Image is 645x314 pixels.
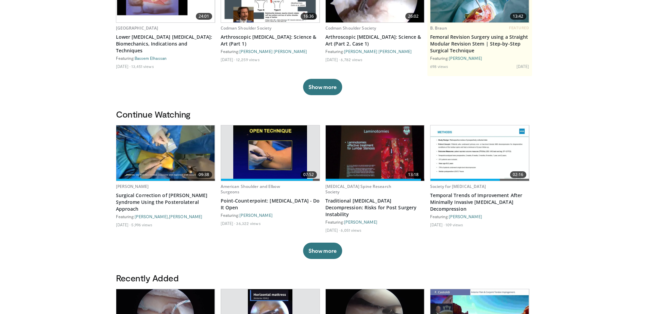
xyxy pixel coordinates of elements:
[430,214,529,219] div: Featuring:
[430,34,529,54] a: Femoral Revision Surgery using a Straight Modular Revision Stem | Step-by-Step Surgical Technique
[116,214,215,219] div: Featuring: ,
[221,25,272,31] a: Codman Shoulder Society
[221,34,320,47] a: Arthroscopic [MEDICAL_DATA]: Science & Art (Part 1)
[233,125,307,181] img: heCDP4pTuni5z6vX4xMDoxOjBrO-I4W8_1.620x360_q85_upscale.jpg
[430,125,529,181] img: bf929767-ad28-4034-8dde-9639321b141c.620x360_q85_upscale.jpg
[510,171,526,178] span: 02:16
[430,192,529,212] a: Temporal Trends of Improvement After Minimally Invasive [MEDICAL_DATA] Decompression
[449,214,482,219] a: [PERSON_NAME]
[116,192,215,212] a: Surgical Correction of [PERSON_NAME] Syndrome Using the Posterolateral Approach
[509,25,529,30] span: FEATURED
[325,25,376,31] a: Codman Shoulder Society
[344,49,412,54] a: [PERSON_NAME] [PERSON_NAME]
[325,227,340,233] li: [DATE]
[341,227,361,233] li: 6,051 views
[301,13,317,20] span: 16:36
[326,125,424,181] img: 5e876a87-51da-405d-9c40-1020f1f086d6.620x360_q85_upscale.jpg
[169,214,202,219] a: [PERSON_NAME]
[221,212,320,218] div: Featuring:
[430,55,529,61] div: Featuring:
[510,13,526,20] span: 13:42
[341,57,362,62] li: 6,782 views
[135,214,168,219] a: [PERSON_NAME]
[135,56,167,60] a: Bassem Elhassan
[449,56,482,60] a: [PERSON_NAME]
[116,25,158,31] a: [GEOGRAPHIC_DATA]
[221,125,320,181] a: 07:52
[325,34,425,47] a: Arthroscopic [MEDICAL_DATA]: Science & Art (Part 2, Case 1)
[239,49,307,54] a: [PERSON_NAME] [PERSON_NAME]
[239,213,273,217] a: [PERSON_NAME]
[445,222,463,227] li: 109 views
[196,171,212,178] span: 09:38
[116,64,131,69] li: [DATE]
[303,243,342,259] button: Show more
[116,184,149,189] a: [PERSON_NAME]
[221,184,280,195] a: American Shoulder and Elbow Surgeons
[430,64,448,69] li: 698 views
[430,25,447,31] a: B. Braun
[325,57,340,62] li: [DATE]
[221,197,320,211] a: Point-Counterpoint: [MEDICAL_DATA] - Do It Open
[116,273,529,283] h3: Recently Added
[196,13,212,20] span: 24:01
[221,57,235,62] li: [DATE]
[405,13,422,20] span: 26:02
[131,222,152,227] li: 5,996 views
[301,171,317,178] span: 07:52
[116,109,529,120] h3: Continue Watching
[325,49,425,54] div: Featuring:
[326,125,424,181] a: 13:18
[405,171,422,178] span: 13:18
[325,219,425,225] div: Featuring:
[430,125,529,181] a: 02:16
[116,222,131,227] li: [DATE]
[116,125,215,181] a: 09:38
[236,57,259,62] li: 12,259 views
[516,64,529,69] li: [DATE]
[325,197,425,218] a: Traditional [MEDICAL_DATA] Decompression: Risks for Post Surgery Instability
[131,64,154,69] li: 13,451 views
[221,221,235,226] li: [DATE]
[236,221,260,226] li: 36,322 views
[116,55,215,61] div: Featuring:
[430,222,445,227] li: [DATE]
[344,220,377,224] a: [PERSON_NAME]
[116,34,215,54] a: Lower [MEDICAL_DATA] [MEDICAL_DATA]: Biomechanics, Indications and Techniques
[221,49,320,54] div: Featuring:
[116,125,215,181] img: c935957d-1007-46f8-ae7c-ac53bb09e4f6.620x360_q85_upscale.jpg
[325,184,391,195] a: [MEDICAL_DATA] Spine Research Society
[303,79,342,95] button: Show more
[430,184,486,189] a: Society for [MEDICAL_DATA]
